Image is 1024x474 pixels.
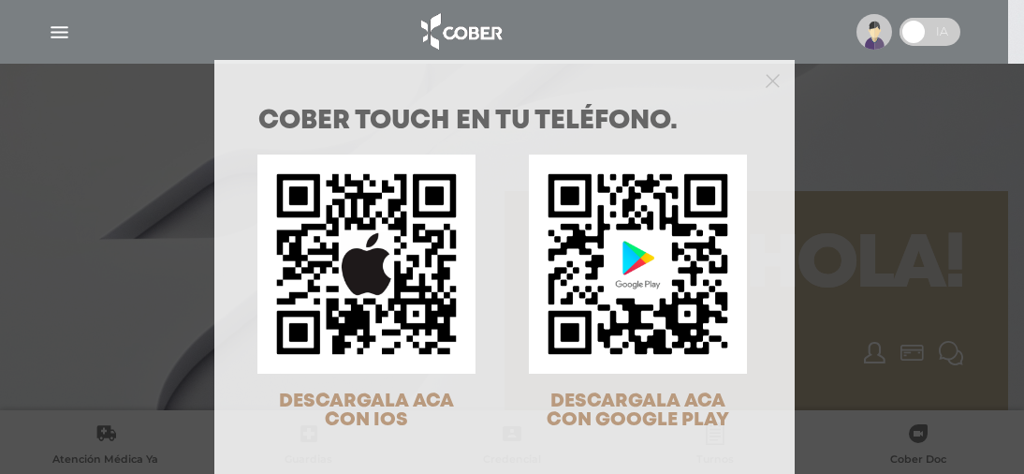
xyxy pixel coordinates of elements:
[258,109,751,135] h1: COBER TOUCH en tu teléfono.
[547,393,729,429] span: DESCARGALA ACA CON GOOGLE PLAY
[257,155,475,373] img: qr-code
[766,71,780,88] button: Close
[279,393,454,429] span: DESCARGALA ACA CON IOS
[529,155,747,373] img: qr-code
